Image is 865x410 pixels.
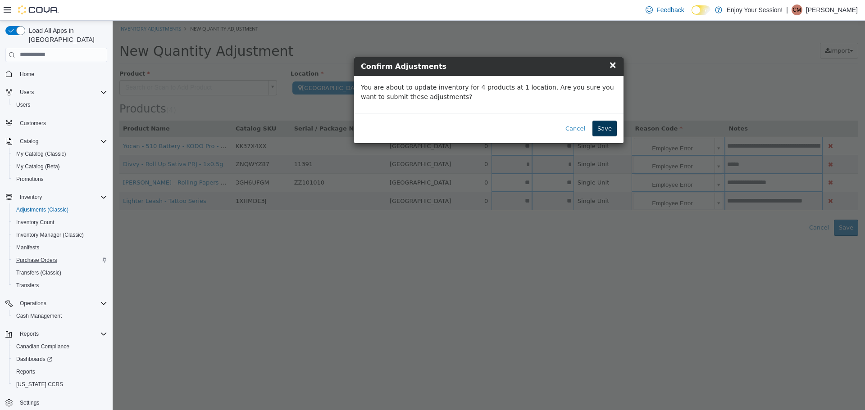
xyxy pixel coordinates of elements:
a: Manifests [13,242,43,253]
span: Promotions [13,174,107,185]
span: Cash Management [16,312,62,320]
button: Catalog [2,135,111,148]
span: CM [793,5,801,15]
span: Adjustments (Classic) [13,204,107,215]
a: [US_STATE] CCRS [13,379,67,390]
a: Transfers (Classic) [13,267,65,278]
div: Christina Mitchell [792,5,802,15]
span: Operations [16,298,107,309]
span: Transfers [13,280,107,291]
span: Promotions [16,176,44,183]
span: Settings [20,399,39,406]
span: Feedback [656,5,684,14]
button: Operations [2,297,111,310]
button: My Catalog (Classic) [9,148,111,160]
a: Home [16,69,38,80]
button: Inventory [16,192,46,203]
button: Promotions [9,173,111,185]
button: Catalog [16,136,42,147]
span: Reports [13,366,107,377]
span: Canadian Compliance [13,341,107,352]
span: Inventory Count [16,219,55,226]
button: Inventory Count [9,216,111,229]
span: Inventory [20,194,42,201]
button: Canadian Compliance [9,340,111,353]
p: Enjoy Your Session! [727,5,783,15]
span: My Catalog (Beta) [16,163,60,170]
span: Reports [16,329,107,339]
a: Cash Management [13,311,65,321]
span: Dashboards [16,356,52,363]
a: Customers [16,118,50,129]
button: Transfers [9,279,111,292]
a: Adjustments (Classic) [13,204,72,215]
span: Manifests [13,242,107,253]
span: Users [16,101,30,108]
span: Inventory [16,192,107,203]
span: × [496,39,504,50]
span: Settings [16,397,107,408]
button: [US_STATE] CCRS [9,378,111,391]
h4: Confirm Adjustments [248,41,504,51]
button: Home [2,68,111,81]
button: Operations [16,298,50,309]
span: Load All Apps in [GEOGRAPHIC_DATA] [25,26,107,44]
span: Inventory Count [13,217,107,228]
p: [PERSON_NAME] [806,5,858,15]
span: [US_STATE] CCRS [16,381,63,388]
a: Dashboards [9,353,111,365]
button: Adjustments (Classic) [9,203,111,216]
span: Washington CCRS [13,379,107,390]
button: Cash Management [9,310,111,322]
span: Customers [16,117,107,129]
button: Users [9,99,111,111]
a: Settings [16,397,43,408]
span: Reports [16,368,35,375]
a: Dashboards [13,354,56,365]
button: Settings [2,396,111,409]
a: My Catalog (Beta) [13,161,64,172]
span: Inventory Manager (Classic) [13,230,107,240]
button: Reports [16,329,42,339]
a: My Catalog (Classic) [13,149,70,159]
span: Home [16,68,107,80]
span: Adjustments (Classic) [16,206,68,213]
a: Transfers [13,280,42,291]
span: Dashboards [13,354,107,365]
p: You are about to update inventory for 4 products at 1 location. Are you sure you want to submit t... [248,62,504,81]
span: Operations [20,300,46,307]
span: Users [20,89,34,96]
a: Feedback [642,1,687,19]
span: Customers [20,120,46,127]
button: Save [480,100,504,116]
button: Inventory [2,191,111,203]
a: Purchase Orders [13,255,61,266]
input: Dark Mode [692,5,710,15]
span: Users [16,87,107,98]
span: Manifests [16,244,39,251]
span: Cash Management [13,311,107,321]
span: Reports [20,330,39,338]
span: Transfers (Classic) [16,269,61,276]
a: Reports [13,366,39,377]
span: Canadian Compliance [16,343,69,350]
button: My Catalog (Beta) [9,160,111,173]
span: My Catalog (Beta) [13,161,107,172]
span: Catalog [16,136,107,147]
button: Transfers (Classic) [9,266,111,279]
span: Inventory Manager (Classic) [16,231,84,239]
span: My Catalog (Classic) [13,149,107,159]
span: Purchase Orders [13,255,107,266]
button: Users [16,87,37,98]
span: Transfers (Classic) [13,267,107,278]
a: Users [13,99,34,110]
span: Purchase Orders [16,257,57,264]
button: Inventory Manager (Classic) [9,229,111,241]
button: Users [2,86,111,99]
img: Cova [18,5,59,14]
span: Transfers [16,282,39,289]
button: Reports [2,328,111,340]
a: Canadian Compliance [13,341,73,352]
span: My Catalog (Classic) [16,150,66,158]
